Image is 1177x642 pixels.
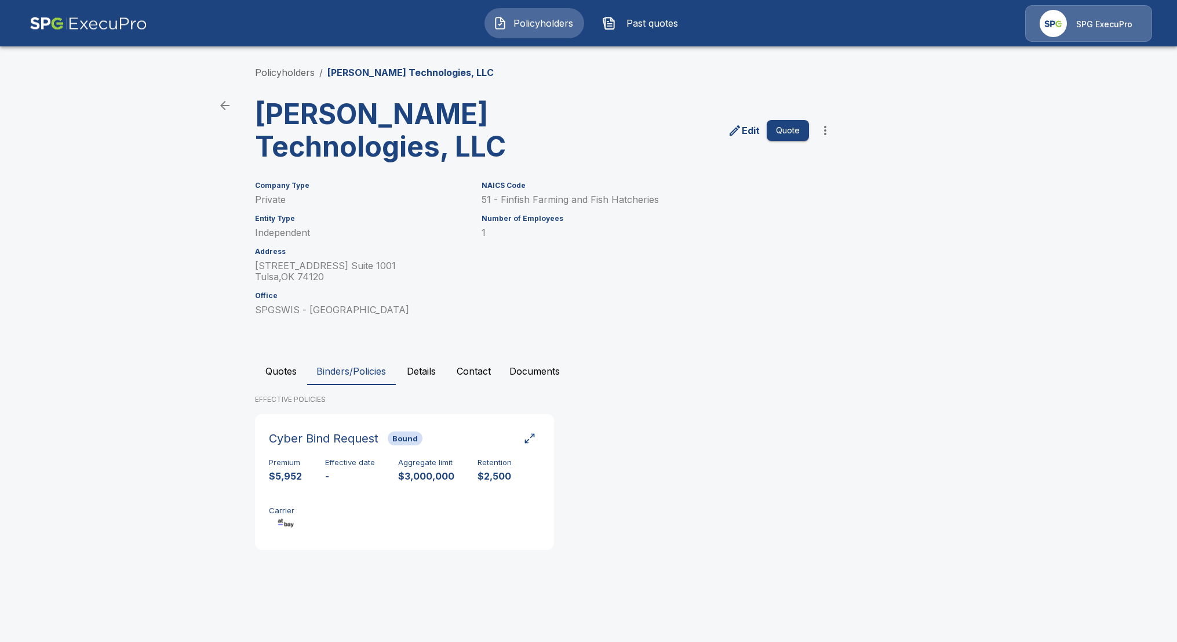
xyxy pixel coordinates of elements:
p: $3,000,000 [398,470,454,483]
button: Details [395,357,447,385]
h6: NAICS Code [482,182,808,190]
img: AA Logo [30,5,147,42]
p: 1 [482,227,808,238]
button: Past quotes IconPast quotes [593,8,693,38]
p: Private [255,194,468,205]
a: Policyholders [255,67,315,78]
h6: Carrier [269,506,304,516]
p: - [325,470,375,483]
p: $5,952 [269,470,302,483]
a: back [213,94,236,117]
button: Contact [447,357,500,385]
button: Documents [500,357,569,385]
p: $2,500 [478,470,512,483]
button: more [814,119,837,142]
h6: Number of Employees [482,215,808,223]
img: Policyholders Icon [493,16,507,30]
span: Policyholders [512,16,575,30]
a: edit [726,121,762,140]
button: Binders/Policies [307,357,395,385]
span: Past quotes [621,16,684,30]
p: [PERSON_NAME] Technologies, LLC [327,66,494,79]
a: Agency IconSPG ExecuPro [1025,5,1152,42]
span: Bound [388,434,422,443]
p: EFFECTIVE POLICIES [255,394,923,405]
h6: Company Type [255,182,468,190]
h6: Effective date [325,458,375,467]
button: Quote [767,120,809,142]
h6: Address [255,248,468,256]
p: SPGSWIS - [GEOGRAPHIC_DATA] [255,304,468,315]
nav: breadcrumb [255,66,494,79]
p: Edit [742,124,760,137]
button: Policyholders IconPolicyholders [484,8,584,38]
h6: Retention [478,458,512,467]
h6: Entity Type [255,215,468,223]
h6: Cyber Bind Request [269,429,378,448]
h6: Aggregate limit [398,458,454,467]
h6: Office [255,292,468,300]
p: SPG ExecuPro [1076,19,1132,30]
h3: [PERSON_NAME] Technologies, LLC [255,98,541,163]
img: Past quotes Icon [602,16,616,30]
p: [STREET_ADDRESS] Suite 1001 Tulsa , OK 74120 [255,260,468,282]
p: Independent [255,227,468,238]
h6: Premium [269,458,302,467]
li: / [319,66,323,79]
img: Agency Icon [1040,10,1067,37]
img: Carrier [269,517,304,529]
div: policyholder tabs [255,357,923,385]
p: 51 - Finfish Farming and Fish Hatcheries [482,194,808,205]
button: Quotes [255,357,307,385]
